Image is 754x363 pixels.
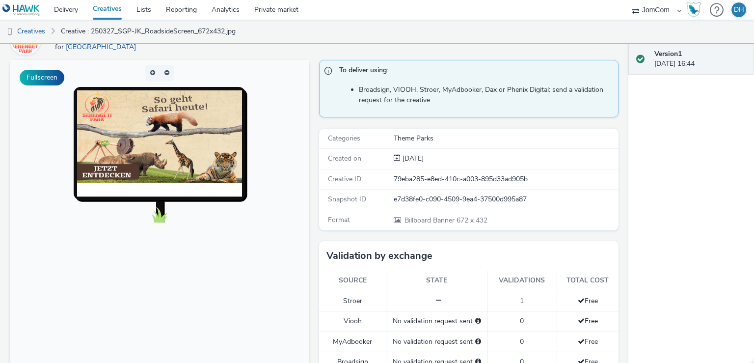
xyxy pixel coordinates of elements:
[328,195,366,204] span: Snapshot ID
[359,85,613,105] li: Broadsign, VIOOH, Stroer, MyAdbooker, Dax or Phenix Digital: send a validation request for the cr...
[578,316,598,326] span: Free
[578,296,598,306] span: Free
[328,215,350,224] span: Format
[654,49,682,58] strong: Version 1
[686,2,705,18] a: Hawk Academy
[401,154,424,164] div: Creation 22 July 2025, 16:44
[404,216,457,225] span: Billboard Banner
[66,42,140,52] a: [GEOGRAPHIC_DATA]
[487,271,557,291] th: Validations
[578,337,598,346] span: Free
[319,271,386,291] th: Source
[55,42,66,52] span: for
[67,30,232,123] img: Advertisement preview
[319,332,386,352] td: MyAdbooker
[654,49,746,69] div: [DATE] 16:44
[520,316,524,326] span: 0
[401,154,424,163] span: [DATE]
[326,249,432,263] h3: Validation by exchange
[319,291,386,311] td: Stroer
[394,174,618,184] div: 79eba285-e8ed-410c-a003-895d33ad905b
[734,2,744,17] div: DH
[328,174,361,184] span: Creative ID
[2,4,40,16] img: undefined Logo
[20,70,64,85] button: Fullscreen
[394,195,618,204] div: e7d38fe0-c090-4509-9ea4-37500d995a87
[394,134,618,143] div: Theme Parks
[475,316,481,326] div: Please select a deal below and click on Send to send a validation request to Viooh.
[386,271,487,291] th: State
[520,337,524,346] span: 0
[520,296,524,306] span: 1
[339,65,608,78] span: To deliver using:
[56,20,241,43] a: Creative : 250327_SGP-JK_RoadsideScreen_672x432.jpg
[328,134,360,143] span: Categories
[319,311,386,332] td: Viooh
[328,154,361,163] span: Created on
[391,316,482,326] div: No validation request sent
[5,27,15,37] img: dooh
[557,271,619,291] th: Total cost
[475,337,481,347] div: Please select a deal below and click on Send to send a validation request to MyAdbooker.
[686,2,701,18] img: Hawk Academy
[391,337,482,347] div: No validation request sent
[404,216,487,225] span: 672 x 432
